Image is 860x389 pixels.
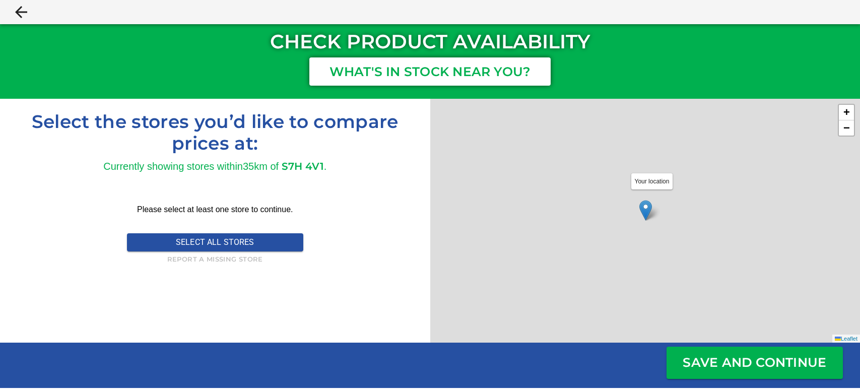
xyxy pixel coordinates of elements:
span: + [843,106,850,118]
button: What's in stock near you? [309,57,551,86]
a: Zoom in [839,105,854,120]
h5: CHECK PRODUCT AVAILABILITY [270,29,590,56]
a: Leaflet [835,336,857,342]
p: Save and Continue [669,353,841,372]
button: Select All Stores [127,233,303,251]
button: Save and Continue [667,347,843,379]
div: Currently showing stores within [103,159,243,174]
button: close [12,3,30,21]
p: What's in stock near you? [329,62,531,82]
a: Zoom out [839,120,854,136]
span: − [843,121,850,134]
p: Select the stores you’d like to compare prices at: [8,111,422,154]
div: Please select at least one store to continue. [127,195,303,224]
a: S7H 4V1 [282,160,324,172]
p: Select All Stores [176,236,254,248]
img: Marker [639,200,652,221]
div: 35 km of . [243,159,326,174]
